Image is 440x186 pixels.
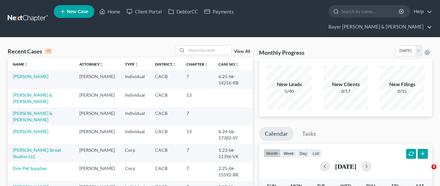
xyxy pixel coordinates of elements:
[181,162,213,181] td: 7
[155,62,176,67] a: Districtunfold_more
[267,88,312,94] div: 5/40
[267,81,312,88] div: New Leads
[24,63,28,67] i: unfold_more
[281,149,297,158] button: week
[201,6,237,17] a: Payments
[150,70,181,89] td: CACB
[150,144,181,162] td: CACB
[13,166,47,171] a: Don Pet Supplies
[213,162,253,181] td: 2:25-bk-15592-BR
[297,149,310,158] button: day
[165,6,201,17] a: DebtorCC
[296,127,322,141] a: Tasks
[120,107,150,125] td: Individual
[181,144,213,162] td: 7
[323,88,368,94] div: 0/17
[13,110,52,122] a: [PERSON_NAME] & [PERSON_NAME]
[79,62,104,67] a: Attorneyunfold_more
[120,89,150,107] td: Individual
[74,89,120,107] td: [PERSON_NAME]
[172,63,176,67] i: unfold_more
[235,63,239,67] i: unfold_more
[150,89,181,107] td: CACB
[263,149,281,158] button: month
[181,107,213,125] td: 7
[123,6,165,17] a: Client Portal
[13,74,48,79] a: [PERSON_NAME]
[259,127,294,141] a: Calendar
[150,126,181,144] td: CACB
[186,45,231,55] input: Search by name...
[120,70,150,89] td: Individual
[74,126,120,144] td: [PERSON_NAME]
[310,149,322,158] button: list
[13,129,48,134] a: [PERSON_NAME]
[323,81,368,88] div: New Clients
[100,63,104,67] i: unfold_more
[325,21,432,33] a: Bayer [PERSON_NAME] & [PERSON_NAME]
[181,70,213,89] td: 7
[213,70,253,89] td: 6:25-bk-14216-RB
[74,70,120,89] td: [PERSON_NAME]
[431,164,436,169] span: 3
[259,49,304,56] h3: Monthly Progress
[181,126,213,144] td: 13
[13,92,52,104] a: [PERSON_NAME] & [PERSON_NAME]
[96,6,123,17] a: Home
[186,62,208,67] a: Chapterunfold_more
[13,147,61,159] a: [PERSON_NAME] Street Studios LLC
[8,47,52,55] div: Recent Cases
[125,62,138,67] a: Typeunfold_more
[120,126,150,144] td: Individual
[74,162,120,181] td: [PERSON_NAME]
[218,62,239,67] a: Case Nounfold_more
[181,89,213,107] td: 13
[13,62,28,67] a: Nameunfold_more
[67,9,88,14] span: New Case
[213,144,253,162] td: 1:23-bk-11396-VK
[411,6,432,17] a: Help
[234,49,250,54] a: View All
[135,63,138,67] i: unfold_more
[204,63,208,67] i: unfold_more
[418,164,434,180] iframe: Intercom live chat
[74,144,120,162] td: [PERSON_NAME]
[74,107,120,125] td: [PERSON_NAME]
[380,81,425,88] div: New Filings
[150,107,181,125] td: CACB
[150,162,181,181] td: CACB
[335,163,356,170] h2: [DATE]
[120,162,150,181] td: Corp
[380,88,425,94] div: 0/15
[213,126,253,144] td: 6:24-bk-17382-SY
[45,48,52,54] div: 15
[120,144,150,162] td: Corp
[341,5,400,17] input: Search by name...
